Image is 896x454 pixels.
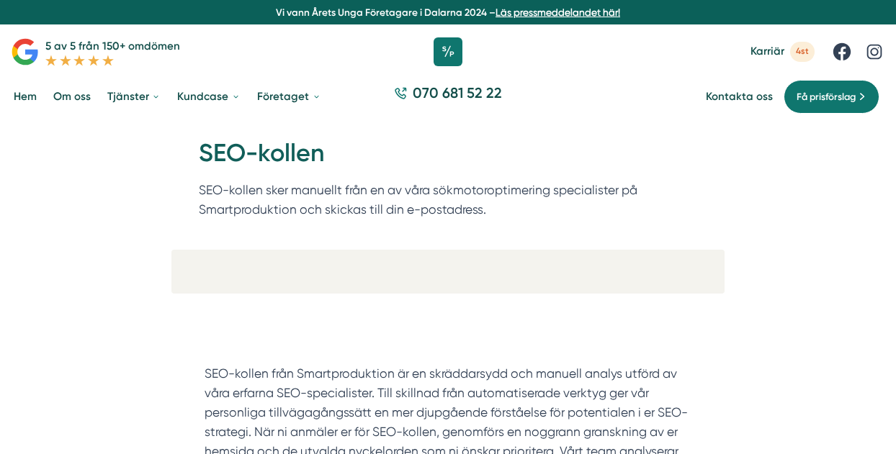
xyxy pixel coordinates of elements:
[50,79,94,115] a: Om oss
[797,89,856,104] span: Få prisförslag
[104,79,163,115] a: Tjänster
[199,181,697,226] p: SEO-kollen sker manuellt från en av våra sökmotoroptimering specialister på Smartproduktion och s...
[254,79,323,115] a: Företaget
[496,6,620,18] a: Läs pressmeddelandet här!
[751,42,815,61] a: Karriär 4st
[751,45,784,58] span: Karriär
[6,6,891,19] p: Vi vann Årets Unga Företagare i Dalarna 2024 –
[413,83,502,104] span: 070 681 52 22
[45,37,180,55] p: 5 av 5 från 150+ omdömen
[790,42,815,61] span: 4st
[784,80,879,114] a: Få prisförslag
[199,137,697,181] h1: SEO-kollen
[174,79,243,115] a: Kundcase
[706,90,773,104] a: Kontakta oss
[389,83,508,111] a: 070 681 52 22
[11,79,40,115] a: Hem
